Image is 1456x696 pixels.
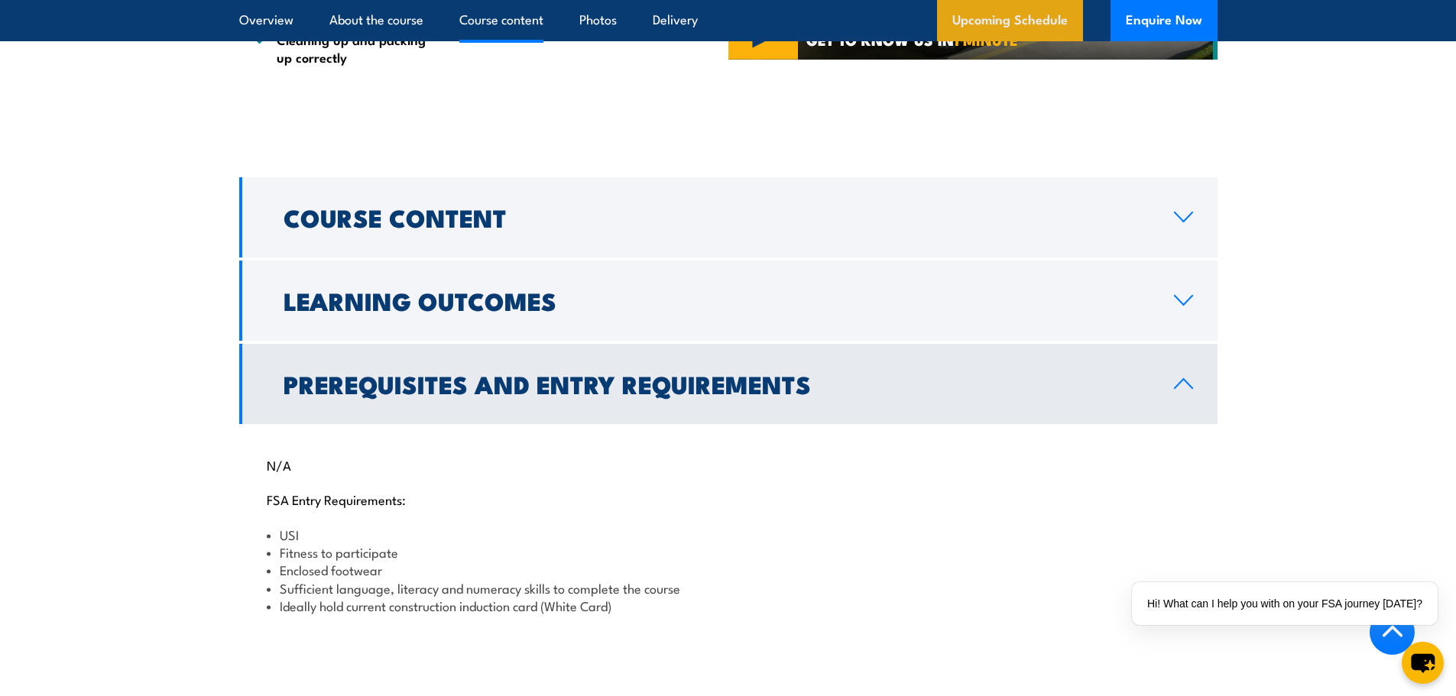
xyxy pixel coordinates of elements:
[267,526,1190,543] li: USI
[267,597,1190,614] li: Ideally hold current construction induction card (White Card)
[954,28,1018,50] strong: 1 MINUTE
[267,561,1190,578] li: Enclosed footwear
[239,344,1218,424] a: Prerequisites and Entry Requirements
[267,543,1190,561] li: Fitness to participate
[267,579,1190,597] li: Sufficient language, literacy and numeracy skills to complete the course
[806,33,1018,47] span: GET TO KNOW US IN
[239,177,1218,257] a: Course Content
[284,206,1150,228] h2: Course Content
[267,491,1190,507] p: FSA Entry Requirements:
[267,457,1190,472] p: N/A
[284,290,1150,311] h2: Learning Outcomes
[1132,582,1438,625] div: Hi! What can I help you with on your FSA journey [DATE]?
[284,373,1150,394] h2: Prerequisites and Entry Requirements
[1402,642,1444,684] button: chat-button
[255,31,443,66] li: Cleaning up and packing up correctly
[239,261,1218,341] a: Learning Outcomes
